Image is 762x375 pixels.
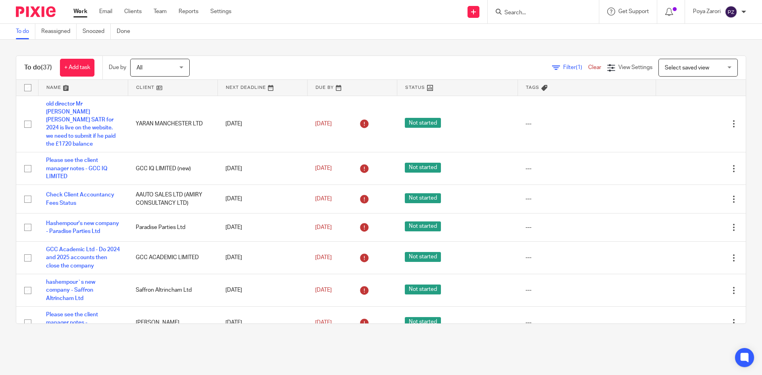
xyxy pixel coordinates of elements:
[128,274,217,307] td: Saffron Altrincham Ltd
[665,65,709,71] span: Select saved view
[41,64,52,71] span: (37)
[128,152,217,185] td: GCC IQ LIMITED (new)
[525,165,648,173] div: ---
[315,196,332,202] span: [DATE]
[315,166,332,171] span: [DATE]
[525,120,648,128] div: ---
[525,254,648,262] div: ---
[217,274,307,307] td: [DATE]
[210,8,231,15] a: Settings
[73,8,87,15] a: Work
[154,8,167,15] a: Team
[46,192,114,206] a: Check Client Accountancy Fees Status
[315,121,332,127] span: [DATE]
[128,185,217,213] td: AAUTO SALES LTD (AMIRY CONSULTANCY LTD)
[99,8,112,15] a: Email
[179,8,198,15] a: Reports
[217,307,307,339] td: [DATE]
[137,65,142,71] span: All
[405,193,441,203] span: Not started
[315,225,332,230] span: [DATE]
[24,63,52,72] h1: To do
[525,286,648,294] div: ---
[315,287,332,293] span: [DATE]
[16,24,35,39] a: To do
[128,307,217,339] td: [PERSON_NAME]
[618,9,649,14] span: Get Support
[563,65,588,70] span: Filter
[46,279,95,301] a: hashempour`s new company - Saffron Altrincham Ltd
[576,65,582,70] span: (1)
[46,312,98,334] a: Please see the client manager notes - [PERSON_NAME]
[525,195,648,203] div: ---
[217,185,307,213] td: [DATE]
[693,8,721,15] p: Poya Zarori
[46,221,119,234] a: Hashempour's new company - Paradise Parties Ltd
[46,158,108,179] a: Please see the client manager notes - GCC IQ LIMITED
[83,24,111,39] a: Snoozed
[109,63,126,71] p: Due by
[405,163,441,173] span: Not started
[117,24,136,39] a: Done
[217,152,307,185] td: [DATE]
[315,320,332,325] span: [DATE]
[128,96,217,152] td: YARAN MANCHESTER LTD
[46,247,120,269] a: GCC Academic Ltd - Do 2024 and 2025 accounts then close the company
[124,8,142,15] a: Clients
[504,10,575,17] input: Search
[405,285,441,294] span: Not started
[46,101,115,147] a: old director Mr [PERSON_NAME] [PERSON_NAME] SATR for 2024 is live on the website. we need to subm...
[217,213,307,241] td: [DATE]
[41,24,77,39] a: Reassigned
[405,317,441,327] span: Not started
[217,96,307,152] td: [DATE]
[217,242,307,274] td: [DATE]
[128,213,217,241] td: Paradise Parties Ltd
[405,118,441,128] span: Not started
[60,59,94,77] a: + Add task
[128,242,217,274] td: GCC ACADEMIC LIMITED
[16,6,56,17] img: Pixie
[525,223,648,231] div: ---
[588,65,601,70] a: Clear
[315,255,332,260] span: [DATE]
[405,221,441,231] span: Not started
[526,85,539,90] span: Tags
[525,319,648,327] div: ---
[725,6,737,18] img: svg%3E
[405,252,441,262] span: Not started
[618,65,652,70] span: View Settings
